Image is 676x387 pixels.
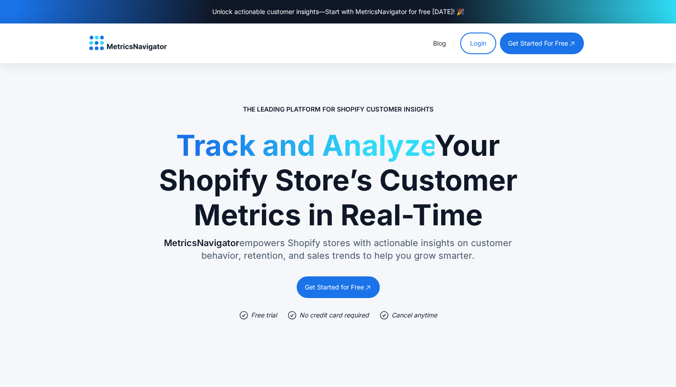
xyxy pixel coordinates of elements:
a: get started for free [500,33,584,54]
div: get started for free [508,39,568,48]
span: Track and Analyze [176,128,434,163]
h1: Your Shopify Store’s Customer Metrics in Real-Time [158,128,519,232]
div: Free trial [251,311,277,320]
a: Login [460,33,496,54]
a: home [89,36,167,51]
img: check [380,311,389,320]
img: MetricsNavigator [89,36,167,51]
div: Cancel anytime [392,311,437,320]
p: empowers Shopify stores with actionable insights on customer behavior, retention, and sales trend... [158,237,519,262]
div: No credit card required [299,311,369,320]
span: MetricsNavigator [164,238,239,248]
a: Blog [433,39,446,47]
img: check [239,311,248,320]
img: open [569,40,576,47]
img: check [288,311,297,320]
div: Unlock actionable customer insights—Start with MetricsNavigator for free [DATE]! 🎉 [212,7,464,16]
p: The Leading Platform for Shopify Customer Insights [243,105,434,114]
div: Get Started for Free [305,283,364,292]
a: Get Started for Free [297,276,380,298]
img: open [364,284,372,291]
